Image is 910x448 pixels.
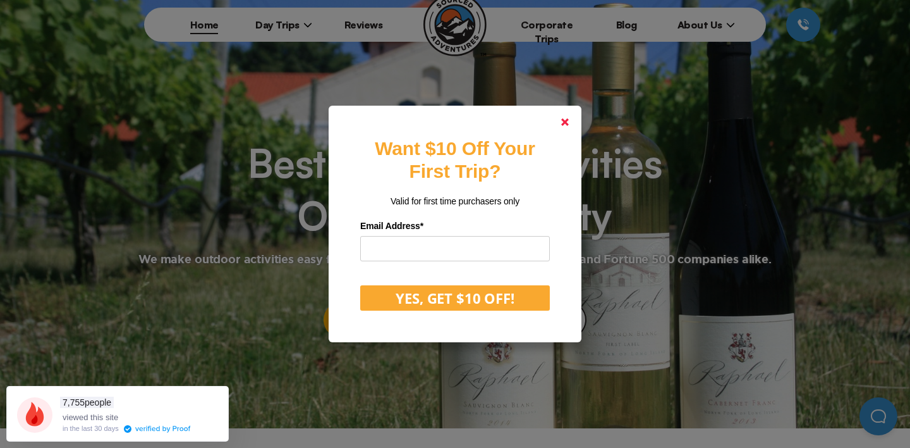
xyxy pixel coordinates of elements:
[391,196,519,206] span: Valid for first time purchasers only
[375,138,535,182] strong: Want $10 Off Your First Trip?
[63,425,119,432] div: in the last 30 days
[420,221,423,231] span: Required
[60,397,114,408] span: people
[550,107,580,137] a: Close
[360,285,550,311] button: YES, GET $10 OFF!
[63,413,118,422] span: viewed this site
[63,397,85,408] span: 7,755
[360,216,550,236] label: Email Address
